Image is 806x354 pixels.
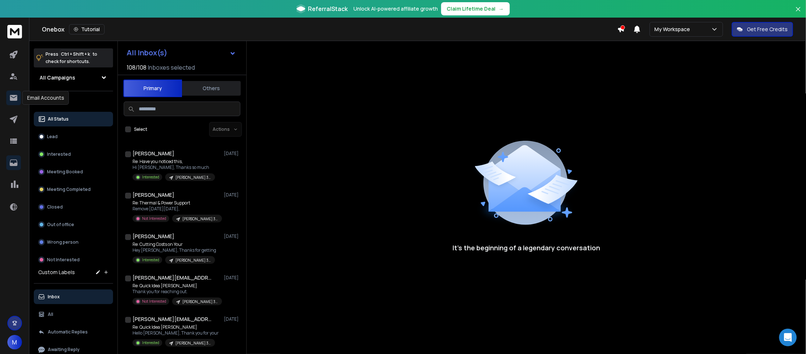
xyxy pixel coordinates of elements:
span: → [499,5,504,12]
button: Not Interested [34,252,113,267]
div: Email Accounts [22,91,69,105]
div: Onebox [42,24,617,34]
p: Automatic Replies [48,329,88,335]
p: Get Free Credits [747,26,788,33]
p: Re: Have you noticed this, [132,159,215,165]
button: M [7,335,22,350]
p: Hey [PERSON_NAME], Thanks for getting [132,247,216,253]
p: Meeting Booked [47,169,83,175]
button: All [34,307,113,322]
p: [DATE] [224,151,240,156]
p: [PERSON_NAME] 3.2K Campaign [182,299,218,305]
button: Tutorial [69,24,105,34]
p: All Status [48,116,69,122]
p: Interested [47,151,71,157]
p: Meeting Completed [47,187,91,192]
div: Open Intercom Messenger [779,329,797,346]
button: Meeting Completed [34,182,113,197]
p: Interested [142,257,159,263]
button: Others [182,80,241,96]
p: Press to check for shortcuts. [46,51,97,65]
p: Re: Thermal & Power Support [132,200,221,206]
button: Inbox [34,290,113,304]
h1: [PERSON_NAME][EMAIL_ADDRESS][DOMAIN_NAME] [132,274,213,281]
p: Not Interested [47,257,80,263]
button: Primary [123,80,182,97]
button: Automatic Replies [34,325,113,339]
button: All Campaigns [34,70,113,85]
p: [PERSON_NAME] 3.2K Campaign [175,175,211,180]
p: My Workspace [654,26,693,33]
button: Claim Lifetime Deal→ [441,2,510,15]
h3: Filters [34,97,113,107]
button: Lead [34,129,113,144]
p: [DATE] [224,233,240,239]
p: Unlock AI-powered affiliate growth [354,5,438,12]
button: All Status [34,112,113,126]
p: Hi [PERSON_NAME], Thanks so much [132,165,215,170]
p: Hello [PERSON_NAME], Thank you for your [132,330,219,336]
button: All Inbox(s) [121,45,242,60]
p: Thank you for reaching out. [132,289,221,295]
p: Awaiting Reply [48,347,80,353]
p: Lead [47,134,58,140]
h3: Inboxes selected [148,63,195,72]
p: It’s the beginning of a legendary conversation [453,243,600,253]
button: Wrong person [34,235,113,250]
p: [PERSON_NAME] 3.2K Campaign [175,258,211,263]
button: Out of office [34,217,113,232]
span: 108 / 108 [127,63,146,72]
p: Interested [142,340,159,346]
p: [PERSON_NAME] 3.2K Campaign [182,216,218,222]
h1: [PERSON_NAME] [132,191,174,199]
p: All [48,311,53,317]
button: Closed [34,200,113,214]
p: Not Interested [142,299,166,304]
button: Meeting Booked [34,165,113,179]
p: [DATE] [224,192,240,198]
p: [DATE] [224,275,240,281]
p: [PERSON_NAME] 3.2K Campaign [175,340,211,346]
button: Get Free Credits [732,22,793,37]
p: Remove [DATE][DATE], [132,206,221,212]
p: Re: Quick Idea [PERSON_NAME] [132,283,221,289]
label: Select [134,126,147,132]
h1: [PERSON_NAME][EMAIL_ADDRESS][DOMAIN_NAME] [132,316,213,323]
span: ReferralStack [308,4,348,13]
p: Inbox [48,294,60,300]
h3: Custom Labels [38,269,75,276]
button: Interested [34,147,113,162]
p: Closed [47,204,63,210]
p: Interested [142,174,159,180]
p: Re: Cutting Costs on Your [132,241,216,247]
h1: All Campaigns [40,74,75,81]
button: Close banner [794,4,803,22]
span: Ctrl + Shift + k [60,50,91,58]
p: [DATE] [224,316,240,322]
h1: All Inbox(s) [127,49,167,56]
p: Not Interested [142,216,166,221]
h1: [PERSON_NAME] [132,233,174,240]
h1: [PERSON_NAME] [132,150,174,157]
p: Wrong person [47,239,79,245]
p: Out of office [47,222,74,228]
p: Re: Quick Idea [PERSON_NAME] [132,324,219,330]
